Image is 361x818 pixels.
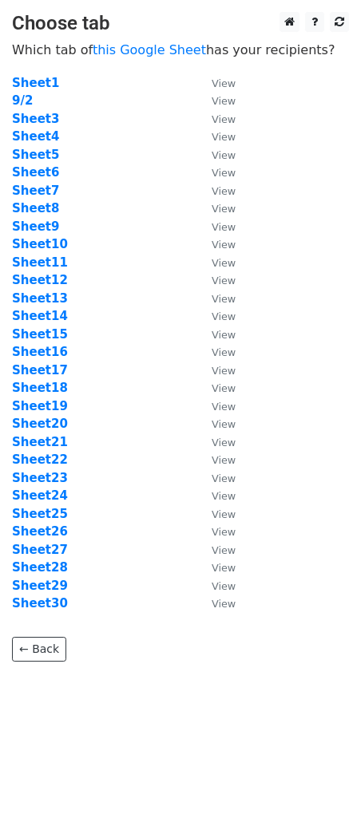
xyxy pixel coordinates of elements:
a: Sheet20 [12,417,68,431]
small: View [212,149,236,161]
a: Sheet22 [12,452,68,467]
small: View [212,346,236,358]
a: View [196,327,236,342]
a: View [196,560,236,575]
strong: Sheet10 [12,237,68,251]
small: View [212,185,236,197]
a: View [196,543,236,557]
small: View [212,472,236,484]
a: Sheet5 [12,148,59,162]
a: View [196,363,236,377]
a: View [196,596,236,611]
a: Sheet13 [12,291,68,306]
strong: Sheet17 [12,363,68,377]
p: Which tab of has your recipients? [12,41,349,58]
a: View [196,399,236,413]
small: View [212,490,236,502]
small: View [212,580,236,592]
strong: Sheet7 [12,184,59,198]
a: Sheet24 [12,488,68,503]
small: View [212,598,236,610]
small: View [212,329,236,341]
small: View [212,418,236,430]
a: Sheet8 [12,201,59,215]
a: Sheet29 [12,579,68,593]
a: View [196,507,236,521]
strong: Sheet30 [12,596,68,611]
small: View [212,544,236,556]
a: Sheet3 [12,112,59,126]
a: Sheet21 [12,435,68,449]
small: View [212,131,236,143]
small: View [212,95,236,107]
strong: Sheet28 [12,560,68,575]
small: View [212,454,236,466]
small: View [212,257,236,269]
a: View [196,381,236,395]
a: View [196,417,236,431]
small: View [212,293,236,305]
a: View [196,435,236,449]
a: Sheet14 [12,309,68,323]
small: View [212,203,236,215]
small: View [212,113,236,125]
a: View [196,237,236,251]
a: View [196,129,236,144]
a: View [196,471,236,485]
a: Sheet16 [12,345,68,359]
a: ← Back [12,637,66,662]
a: Sheet11 [12,255,68,270]
a: Sheet18 [12,381,68,395]
a: this Google Sheet [93,42,206,57]
strong: Sheet23 [12,471,68,485]
strong: Sheet27 [12,543,68,557]
h3: Choose tab [12,12,349,35]
a: View [196,165,236,180]
a: Sheet15 [12,327,68,342]
a: View [196,93,236,108]
a: View [196,291,236,306]
a: View [196,255,236,270]
a: View [196,488,236,503]
a: View [196,112,236,126]
a: View [196,524,236,539]
a: Sheet4 [12,129,59,144]
a: Sheet25 [12,507,68,521]
small: View [212,562,236,574]
a: Sheet9 [12,219,59,234]
a: View [196,76,236,90]
strong: Sheet19 [12,399,68,413]
small: View [212,382,236,394]
a: View [196,201,236,215]
a: Sheet1 [12,76,59,90]
small: View [212,401,236,413]
small: View [212,77,236,89]
small: View [212,221,236,233]
a: View [196,452,236,467]
a: View [196,309,236,323]
a: View [196,184,236,198]
small: View [212,526,236,538]
small: View [212,365,236,377]
a: Sheet12 [12,273,68,287]
strong: Sheet26 [12,524,68,539]
small: View [212,508,236,520]
a: 9/2 [12,93,33,108]
small: View [212,167,236,179]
